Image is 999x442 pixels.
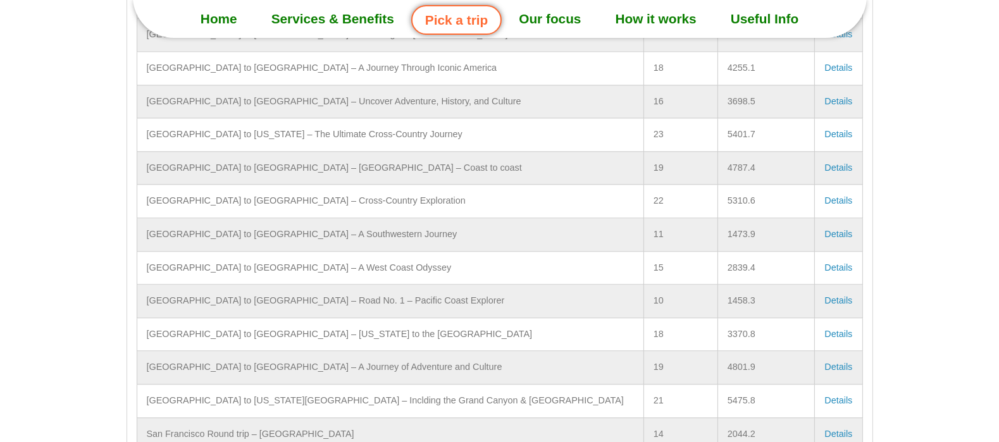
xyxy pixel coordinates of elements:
a: Details [824,229,852,239]
td: 18 [643,317,717,351]
a: Details [824,395,852,405]
a: Our focus [502,3,598,35]
a: Home [183,3,254,35]
td: [GEOGRAPHIC_DATA] to [GEOGRAPHIC_DATA] – [US_STATE] to the [GEOGRAPHIC_DATA] [137,317,643,351]
td: [GEOGRAPHIC_DATA] to [GEOGRAPHIC_DATA] – A Journey Through Iconic America [137,51,643,85]
td: [GEOGRAPHIC_DATA] to [GEOGRAPHIC_DATA] – A Southwestern Journey [137,218,643,252]
a: Details [824,129,852,139]
td: 18 [643,51,717,85]
td: 5310.6 [717,185,815,218]
a: Details [824,163,852,173]
td: 5475.8 [717,384,815,418]
td: [GEOGRAPHIC_DATA] to [US_STATE] – The Ultimate Cross-Country Journey [137,118,643,152]
td: 2839.4 [717,251,815,285]
td: 21 [643,384,717,418]
td: 19 [643,151,717,185]
td: 4801.9 [717,351,815,384]
td: 3370.8 [717,317,815,351]
td: 22 [643,185,717,218]
a: Details [824,195,852,206]
td: 11 [643,218,717,252]
a: Useful Info [714,3,816,35]
td: [GEOGRAPHIC_DATA] to [GEOGRAPHIC_DATA] – [GEOGRAPHIC_DATA] – Coast to coast [137,151,643,185]
a: Details [824,295,852,305]
a: Pick a trip [411,5,502,35]
td: [GEOGRAPHIC_DATA] to [GEOGRAPHIC_DATA] – A Journey of Adventure and Culture [137,351,643,384]
td: 16 [643,85,717,118]
td: 4255.1 [717,51,815,85]
td: 3698.5 [717,85,815,118]
td: 1473.9 [717,218,815,252]
a: Details [824,96,852,106]
a: Services & Benefits [254,3,411,35]
nav: Menu [133,3,867,35]
td: 15 [643,251,717,285]
td: 19 [643,351,717,384]
td: 4787.4 [717,151,815,185]
td: [GEOGRAPHIC_DATA] to [US_STATE][GEOGRAPHIC_DATA] – Inclding the Grand Canyon & [GEOGRAPHIC_DATA] [137,384,643,418]
td: [GEOGRAPHIC_DATA] to [GEOGRAPHIC_DATA] – Road No. 1 – Pacific Coast Explorer [137,285,643,318]
a: Details [824,329,852,339]
td: 5401.7 [717,118,815,152]
td: [GEOGRAPHIC_DATA] to [GEOGRAPHIC_DATA] – Cross-Country Exploration [137,185,643,218]
a: Details [824,63,852,73]
td: 23 [643,118,717,152]
td: 10 [643,285,717,318]
td: 1458.3 [717,285,815,318]
a: How it works [599,3,714,35]
td: [GEOGRAPHIC_DATA] to [GEOGRAPHIC_DATA] – A West Coast Odyssey [137,251,643,285]
a: Details [824,429,852,439]
a: Details [824,262,852,273]
td: [GEOGRAPHIC_DATA] to [GEOGRAPHIC_DATA] – Uncover Adventure, History, and Culture [137,85,643,118]
a: Details [824,362,852,372]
